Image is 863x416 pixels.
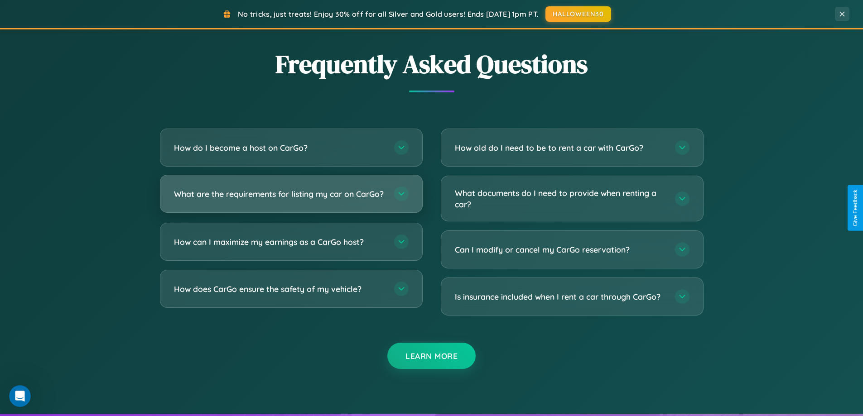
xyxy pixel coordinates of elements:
h3: Is insurance included when I rent a car through CarGo? [455,291,666,302]
h3: How can I maximize my earnings as a CarGo host? [174,236,385,248]
h2: Frequently Asked Questions [160,47,704,81]
h3: How does CarGo ensure the safety of my vehicle? [174,283,385,295]
div: Give Feedback [852,190,858,226]
h3: Can I modify or cancel my CarGo reservation? [455,244,666,255]
button: HALLOWEEN30 [545,6,611,22]
h3: What documents do I need to provide when renting a car? [455,187,666,210]
h3: How do I become a host on CarGo? [174,142,385,153]
button: Learn More [387,343,476,369]
iframe: Intercom live chat [9,385,31,407]
span: No tricks, just treats! Enjoy 30% off for all Silver and Gold users! Ends [DATE] 1pm PT. [238,10,539,19]
h3: What are the requirements for listing my car on CarGo? [174,188,385,200]
h3: How old do I need to be to rent a car with CarGo? [455,142,666,153]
